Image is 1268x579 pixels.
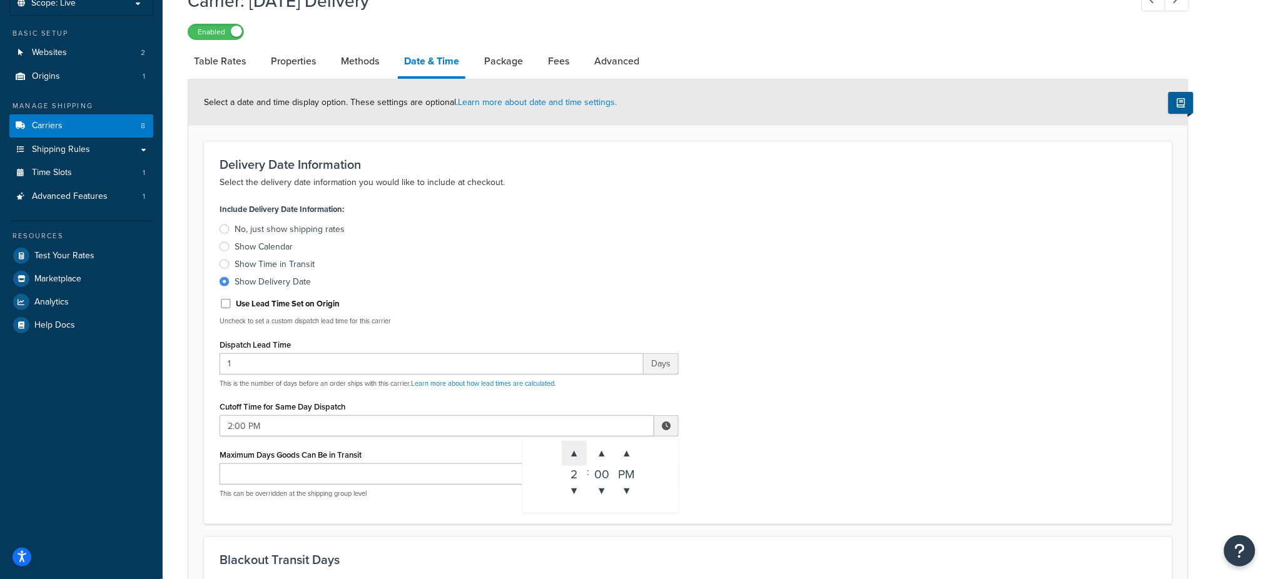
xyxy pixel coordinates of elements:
[188,46,252,76] a: Table Rates
[9,65,153,88] a: Origins1
[9,161,153,184] a: Time Slots1
[562,466,587,478] div: 2
[9,101,153,111] div: Manage Shipping
[398,46,465,79] a: Date & Time
[34,251,94,261] span: Test Your Rates
[9,244,153,267] a: Test Your Rates
[9,114,153,138] a: Carriers8
[265,46,322,76] a: Properties
[235,241,293,253] div: Show Calendar
[34,320,75,331] span: Help Docs
[236,298,340,310] label: Use Lead Time Set on Origin
[34,274,81,284] span: Marketplace
[220,450,362,460] label: Maximum Days Goods Can Be in Transit
[220,340,291,350] label: Dispatch Lead Time
[235,223,345,236] div: No, just show shipping rates
[220,316,679,326] p: Uncheck to set a custom dispatch lead time for this carrier
[587,441,589,503] div: :
[9,65,153,88] li: Origins
[9,291,153,313] a: Analytics
[589,441,614,466] span: ▲
[588,46,646,76] a: Advanced
[32,191,108,202] span: Advanced Features
[141,121,145,131] span: 8
[335,46,385,76] a: Methods
[220,201,344,218] label: Include Delivery Date Information:
[478,46,529,76] a: Package
[220,379,679,388] p: This is the number of days before an order ships with this carrier.
[9,185,153,208] a: Advanced Features1
[9,114,153,138] li: Carriers
[9,28,153,39] div: Basic Setup
[9,161,153,184] li: Time Slots
[32,168,72,178] span: Time Slots
[614,466,639,478] div: PM
[411,378,556,388] a: Learn more about how lead times are calculated.
[589,466,614,478] div: 00
[32,71,60,82] span: Origins
[562,478,587,503] span: ▼
[34,297,69,308] span: Analytics
[204,96,617,109] span: Select a date and time display option. These settings are optional.
[1169,92,1194,114] button: Show Help Docs
[9,41,153,64] a: Websites2
[32,121,63,131] span: Carriers
[542,46,576,76] a: Fees
[9,185,153,208] li: Advanced Features
[220,158,1157,171] h3: Delivery Date Information
[9,314,153,336] a: Help Docs
[614,478,639,503] span: ▼
[9,138,153,161] a: Shipping Rules
[143,191,145,202] span: 1
[235,276,311,288] div: Show Delivery Date
[9,231,153,241] div: Resources
[143,168,145,178] span: 1
[562,441,587,466] span: ▲
[9,41,153,64] li: Websites
[188,24,243,39] label: Enabled
[32,144,90,155] span: Shipping Rules
[143,71,145,82] span: 1
[1224,535,1255,566] button: Open Resource Center
[235,258,315,271] div: Show Time in Transit
[458,96,617,109] a: Learn more about date and time settings.
[9,268,153,290] a: Marketplace
[589,478,614,503] span: ▼
[614,441,639,466] span: ▲
[220,553,1157,566] h3: Blackout Transit Days
[32,48,67,58] span: Websites
[220,489,679,498] p: This can be overridden at the shipping group level
[220,175,1157,190] p: Select the delivery date information you would like to include at checkout.
[141,48,145,58] span: 2
[220,402,345,411] label: Cutoff Time for Same Day Dispatch
[644,353,679,375] span: Days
